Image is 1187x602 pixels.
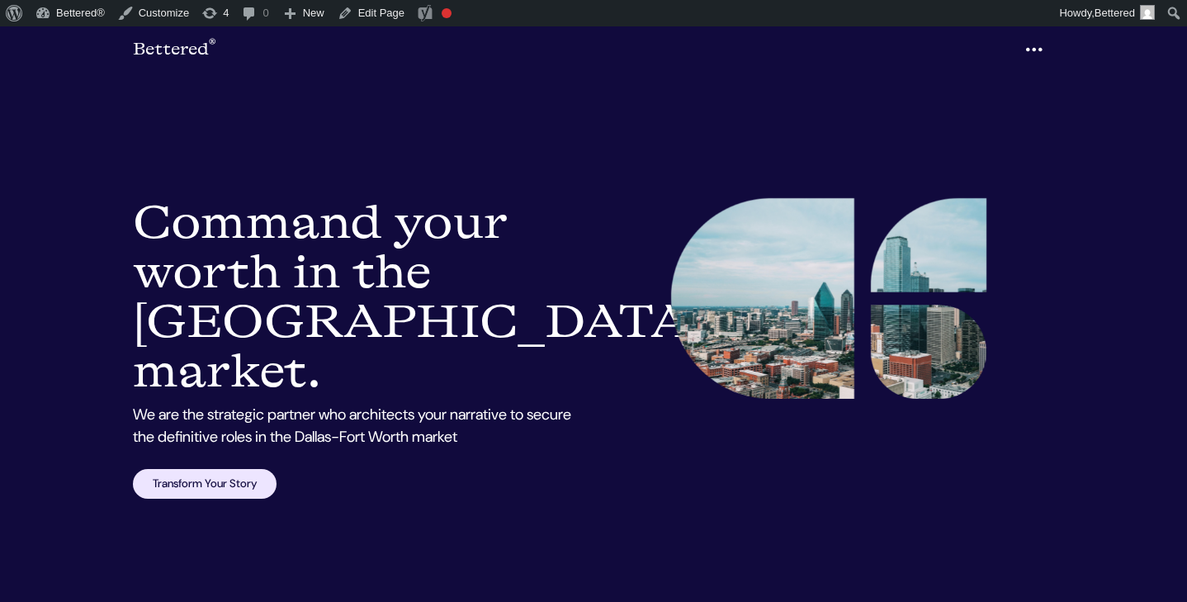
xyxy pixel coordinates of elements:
[133,469,277,499] a: Transform Your Story
[133,404,584,449] p: We are the strategic partner who architects your narrative to secure the definitive roles in the ...
[671,198,986,399] img: Resume Writing Services Dallas TX
[209,38,215,52] sup: ®
[1095,7,1135,19] span: Bettered
[442,8,452,18] div: Focus keyphrase not set
[133,33,215,66] a: Bettered®
[133,198,584,397] h1: Command your worth in the [GEOGRAPHIC_DATA] market.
